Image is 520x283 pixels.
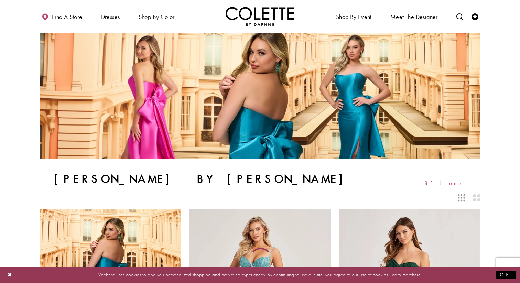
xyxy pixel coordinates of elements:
[101,13,120,20] span: Dresses
[455,7,465,26] a: Toggle search
[496,271,516,279] button: Submit Dialog
[473,194,480,201] span: Switch layout to 2 columns
[336,13,372,20] span: Shop By Event
[139,13,175,20] span: Shop by color
[36,190,484,205] div: Layout Controls
[52,13,83,20] span: Find a store
[137,7,176,26] span: Shop by color
[389,7,440,26] a: Meet the designer
[470,7,480,26] a: Check Wishlist
[4,269,16,281] button: Close Dialog
[50,270,470,280] p: Website uses cookies to give you personalized shopping and marketing experiences. By continuing t...
[226,7,294,26] a: Visit Home Page
[412,271,421,278] a: here
[54,172,358,186] h1: [PERSON_NAME] by [PERSON_NAME]
[424,180,466,186] span: 81 items
[334,7,373,26] span: Shop By Event
[390,13,438,20] span: Meet the designer
[99,7,122,26] span: Dresses
[458,194,465,201] span: Switch layout to 3 columns
[40,7,84,26] a: Find a store
[226,7,294,26] img: Colette by Daphne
